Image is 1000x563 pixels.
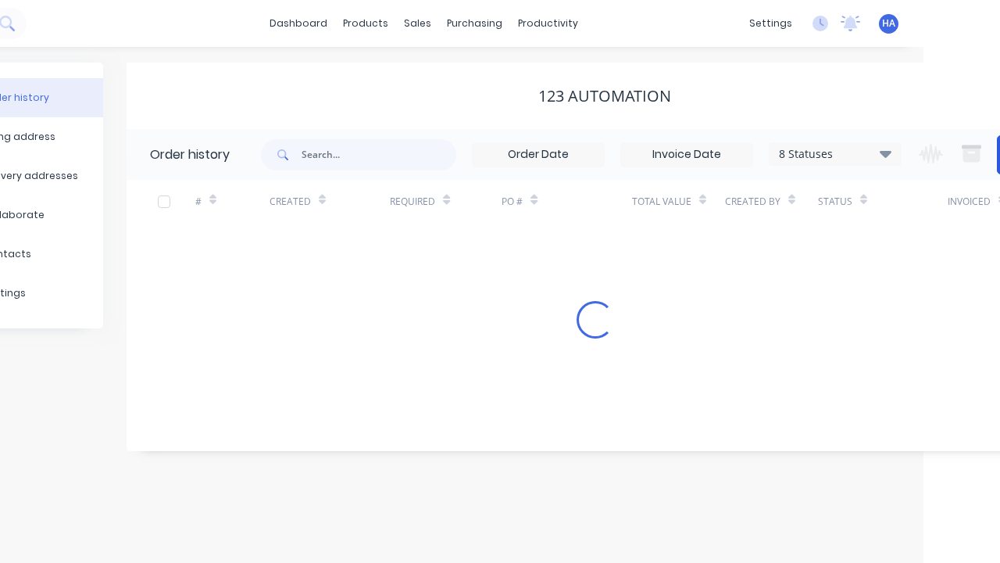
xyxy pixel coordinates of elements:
div: Order history [150,145,230,164]
div: settings [741,12,800,35]
div: Total Value [632,195,691,209]
div: productivity [510,12,586,35]
input: Order Date [473,143,604,167]
input: Search... [302,139,456,170]
input: Invoice Date [621,143,752,167]
div: # [195,195,202,209]
div: Total Value [632,180,725,223]
div: 123 Automation [538,87,671,106]
div: # [195,180,270,223]
div: Created [270,180,391,223]
div: PO # [502,180,632,223]
div: purchasing [439,12,510,35]
span: HA [882,16,895,30]
div: Created By [725,180,818,223]
div: Required [390,195,435,209]
div: products [335,12,396,35]
div: Status [818,195,852,209]
div: Invoiced [948,195,991,209]
a: dashboard [262,12,335,35]
div: Required [390,180,502,223]
div: PO # [502,195,523,209]
div: Status [818,180,948,223]
div: sales [396,12,439,35]
div: 8 Statuses [770,145,901,163]
div: Created By [725,195,780,209]
div: Created [270,195,311,209]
